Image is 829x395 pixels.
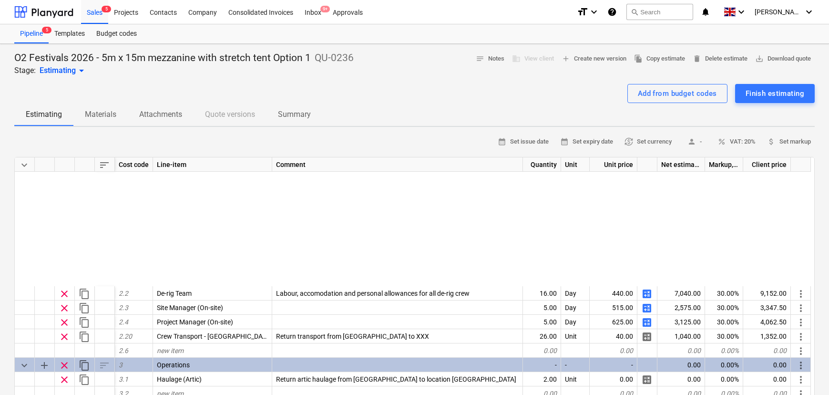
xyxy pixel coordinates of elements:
span: Sort rows within table [99,159,110,171]
div: Unit price [590,157,637,172]
div: 40.00 [590,329,637,343]
div: 1,352.00 [743,329,791,343]
button: Delete estimate [689,52,751,66]
span: Remove row [59,317,70,328]
span: Collapse all categories [19,159,30,171]
span: calendar_month [498,137,506,146]
span: 2.6 [119,347,128,354]
div: 0.00 [523,343,561,358]
button: VAT: 20% [714,135,759,149]
span: Duplicate row [79,317,90,328]
div: Comment [272,157,523,172]
span: Set issue date [498,136,549,147]
a: Budget codes [91,24,143,43]
button: Set expiry date [556,135,617,149]
span: new item [157,347,184,354]
span: Manage detailed breakdown for the row [641,374,653,385]
i: notifications [701,6,710,18]
div: Cost code [115,157,153,172]
i: format_size [577,6,588,18]
span: Add sub category to row [39,360,50,371]
div: 440.00 [590,286,637,301]
span: Haulage (Artic) [157,375,202,383]
div: Day [561,301,590,315]
span: 2.4 [119,318,128,326]
i: keyboard_arrow_down [588,6,600,18]
div: 0.00 [657,358,705,372]
div: Line-item [153,157,272,172]
div: 2,575.00 [657,301,705,315]
i: keyboard_arrow_down [736,6,747,18]
div: Pipeline [14,24,49,43]
button: - [679,135,710,149]
button: Finish estimating [735,84,815,103]
div: 5.00 [523,301,561,315]
span: Remove row [59,360,70,371]
div: Add from budget codes [638,87,717,100]
span: Manage detailed breakdown for the row [641,317,653,328]
span: Set expiry date [560,136,613,147]
span: Return transport from London to XXX [276,333,429,340]
span: Site Manager (On-site) [157,304,223,312]
span: 5 [42,27,51,33]
span: More actions [795,331,807,343]
div: Day [561,286,590,301]
span: Remove row [59,331,70,343]
span: percent [717,137,726,146]
div: 0.00 [743,343,791,358]
span: VAT: 20% [717,136,756,147]
div: 30.00% [705,329,743,343]
iframe: Chat Widget [781,349,829,395]
span: Set currency [624,136,672,147]
div: Estimating [40,65,87,76]
span: 3 [119,361,123,369]
span: More actions [795,345,807,357]
p: O2 Festivals 2026 - 5m x 15m mezzanine with stretch tent Option 1 [14,52,311,65]
span: Remove row [59,374,70,385]
span: Collapse category [19,360,30,371]
div: 30.00% [705,286,743,301]
div: 0.00 [743,372,791,386]
div: Templates [49,24,91,43]
button: Set currency [621,135,675,149]
span: Manage detailed breakdown for the row [641,331,653,343]
div: 515.00 [590,301,637,315]
span: 3.1 [119,375,128,383]
div: - [590,358,637,372]
div: 0.00 [657,372,705,386]
span: 2.20 [119,333,132,340]
span: Labour, accomodation and personal allowances for all de-rig crew [276,290,470,297]
div: Net estimated cost [657,157,705,172]
div: Markup, % [705,157,743,172]
span: Duplicate row [79,331,90,343]
span: Remove row [59,302,70,314]
button: Create new version [558,52,630,66]
span: Return artic haulage from Shrewsbury to location TBC [276,375,516,383]
button: Copy estimate [630,52,689,66]
div: 26.00 [523,329,561,343]
span: currency_exchange [624,137,633,146]
span: Delete estimate [693,53,747,64]
div: 0.00 [590,343,637,358]
p: Summary [278,109,311,120]
span: arrow_drop_down [76,65,87,76]
button: Add from budget codes [627,84,727,103]
div: 4,062.50 [743,315,791,329]
span: More actions [795,288,807,300]
span: Duplicate row [79,374,90,385]
p: Estimating [26,109,62,120]
i: Knowledge base [607,6,617,18]
span: Notes [476,53,504,64]
div: 0.00% [705,358,743,372]
span: Duplicate row [79,288,90,300]
span: person [687,137,696,146]
p: Attachments [139,109,182,120]
div: Quantity [523,157,561,172]
span: Download quote [755,53,811,64]
button: Search [626,4,693,20]
span: Duplicate category [79,360,90,371]
div: 1,040.00 [657,329,705,343]
div: 0.00 [743,358,791,372]
span: calendar_month [560,137,569,146]
button: Download quote [751,52,815,66]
